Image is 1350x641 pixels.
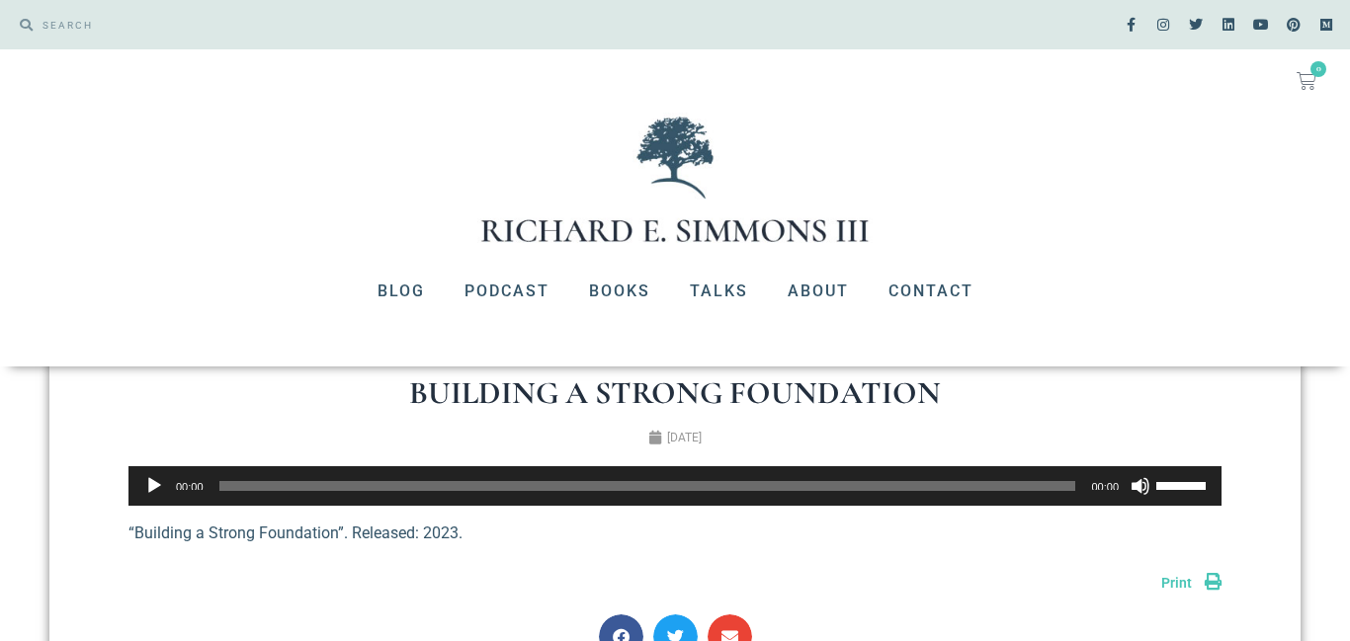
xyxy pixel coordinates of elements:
span: 00:00 [176,481,204,493]
span: Time Slider [219,481,1076,491]
a: Talks [670,266,768,317]
a: Podcast [445,266,569,317]
a: Contact [869,266,993,317]
time: [DATE] [667,431,702,444]
a: Volume Slider [1156,466,1212,502]
span: 0 [1310,61,1326,77]
a: Print [1161,575,1222,591]
a: About [768,266,869,317]
input: SEARCH [33,10,665,40]
a: 0 [1273,59,1340,103]
a: Blog [358,266,445,317]
span: 00:00 [1091,481,1119,493]
h1: Building a Strong Foundation [128,377,1222,409]
a: [DATE] [648,429,702,446]
button: Mute [1131,476,1150,496]
span: Print [1161,575,1192,591]
button: Play [144,476,164,496]
p: “Building a Strong Foundation”. Released: 2023. [128,521,1222,545]
a: Books [569,266,670,317]
div: Audio Player [128,466,1222,506]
